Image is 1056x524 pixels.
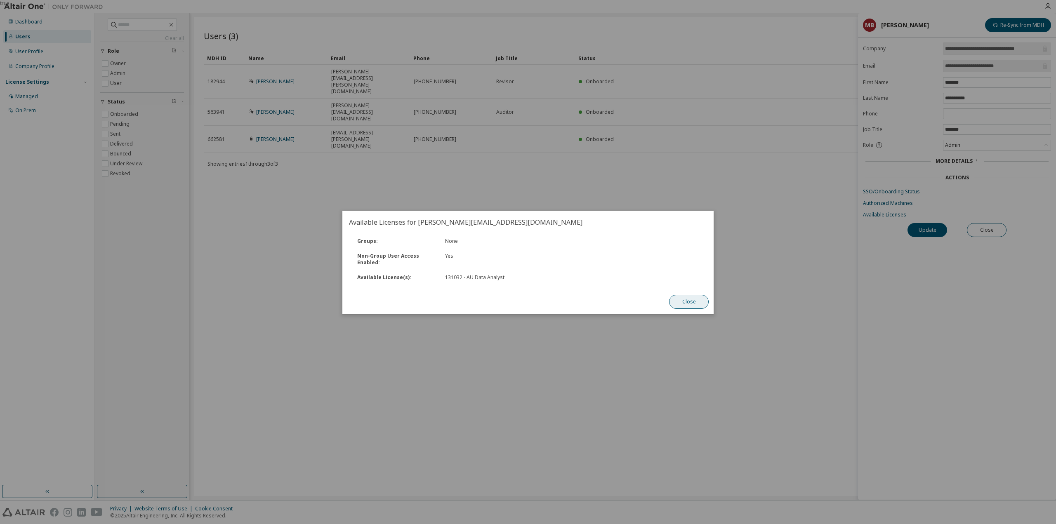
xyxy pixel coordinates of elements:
[440,253,572,266] div: Yes
[669,295,709,309] button: Close
[352,253,440,266] div: Non-Group User Access Enabled :
[352,274,440,281] div: Available License(s) :
[440,238,572,244] div: None
[445,274,567,281] div: 131032 - AU Data Analyst
[352,238,440,244] div: Groups :
[342,211,714,234] h2: Available Licenses for [PERSON_NAME][EMAIL_ADDRESS][DOMAIN_NAME]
